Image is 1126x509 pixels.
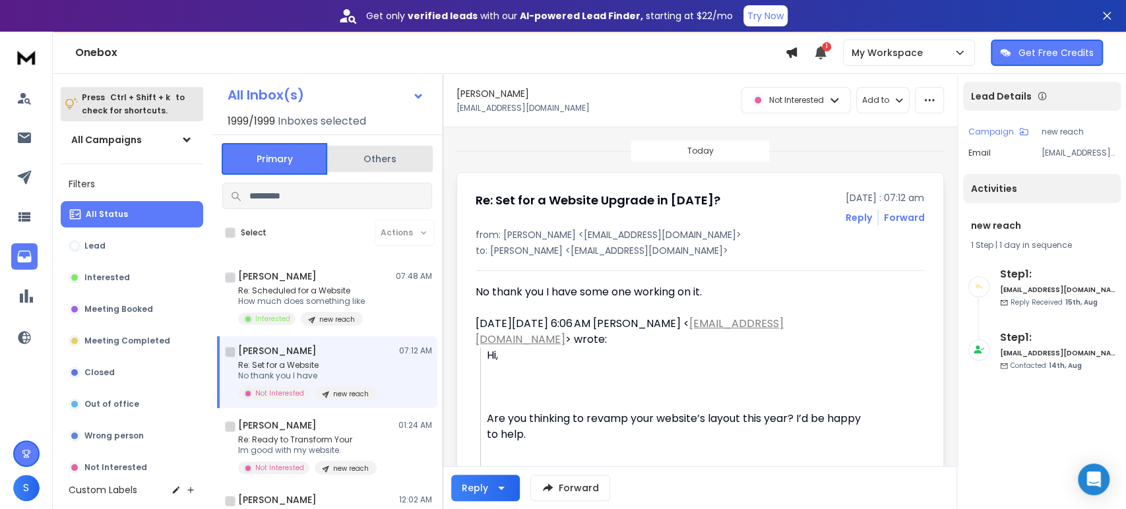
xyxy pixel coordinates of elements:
p: Im good with my website. [238,445,377,456]
span: 1 day in sequence [999,239,1072,251]
p: 07:12 AM [399,345,432,356]
button: S [13,475,40,501]
p: Not Interested [255,388,304,398]
p: 07:48 AM [396,271,432,282]
div: Forward [884,211,925,224]
div: Activities [963,174,1121,203]
button: Try Now [743,5,788,26]
p: new reach [319,314,355,324]
button: Not Interested [61,454,203,481]
a: [EMAIL_ADDRESS][DOMAIN_NAME] [476,316,784,347]
button: All Campaigns [61,127,203,153]
p: All Status [86,209,128,220]
button: All Status [61,201,203,227]
p: Closed [84,367,115,378]
button: Meeting Completed [61,328,203,354]
h1: [PERSON_NAME] [238,344,317,357]
span: 15th, Aug [1065,297,1098,307]
h6: [EMAIL_ADDRESS][DOMAIN_NAME] [1000,285,1115,295]
strong: verified leads [408,9,478,22]
p: Get only with our starting at $22/mo [366,9,733,22]
p: [DATE] : 07:12 am [846,191,925,204]
h3: Filters [61,175,203,193]
p: Out of office [84,399,139,409]
button: Closed [61,359,203,386]
h3: Custom Labels [69,483,137,496]
span: 1 [822,42,831,51]
p: Contacted [1011,361,1082,371]
h1: [PERSON_NAME] [238,493,317,506]
button: Others [327,144,433,173]
p: Reply Received [1011,297,1098,307]
label: Select [241,227,266,238]
p: Meeting Booked [84,304,153,314]
div: Reply [462,481,488,494]
button: Wrong person [61,423,203,449]
p: How much does something like [238,296,365,307]
p: Not Interested [84,462,147,473]
p: Add to [862,95,889,105]
h6: [EMAIL_ADDRESS][DOMAIN_NAME] [1000,348,1115,358]
button: Campaign [968,127,1028,137]
p: Re: Ready to Transform Your [238,434,377,445]
p: [EMAIL_ADDRESS][DOMAIN_NAME] [456,103,590,113]
span: 1 Step [971,239,993,251]
h1: [PERSON_NAME] [456,87,529,100]
button: Meeting Booked [61,296,203,322]
strong: AI-powered Lead Finder, [520,9,643,22]
p: My Workspace [852,46,928,59]
h1: [PERSON_NAME] [238,419,317,432]
button: Interested [61,264,203,291]
p: Today [687,146,714,156]
p: Get Free Credits [1018,46,1094,59]
button: All Inbox(s) [217,82,435,108]
button: Lead [61,233,203,259]
p: from: [PERSON_NAME] <[EMAIL_ADDRESS][DOMAIN_NAME]> [476,228,925,241]
p: Re: Set for a Website [238,360,377,371]
h3: Inboxes selected [278,113,366,129]
p: Try Now [747,9,784,22]
h1: new reach [971,219,1113,232]
h1: Onebox [75,45,785,61]
div: No thank you I have some one working on it. [476,284,861,300]
p: Email [968,148,991,158]
span: 1999 / 1999 [228,113,275,129]
p: Meeting Completed [84,336,170,346]
button: Get Free Credits [991,40,1103,66]
h1: [PERSON_NAME] [238,270,317,283]
button: Forward [530,475,610,501]
button: Reply [846,211,872,224]
h6: Step 1 : [1000,266,1115,282]
button: Primary [222,143,327,175]
button: Out of office [61,391,203,417]
p: Wrong person [84,431,144,441]
img: logo [13,45,40,69]
p: new reach [1042,127,1115,137]
p: No thank you I have [238,371,377,381]
h1: All Campaigns [71,133,142,146]
p: new reach [333,389,369,399]
span: 14th, Aug [1049,361,1082,371]
p: Not Interested [769,95,824,105]
button: Reply [451,475,520,501]
p: Campaign [968,127,1014,137]
h6: Step 1 : [1000,330,1115,345]
span: Ctrl + Shift + k [108,90,172,105]
p: Interested [255,314,290,324]
p: 01:24 AM [398,420,432,431]
h1: Re: Set for a Website Upgrade in [DATE]? [476,191,720,210]
p: new reach [333,464,369,473]
p: Interested [84,272,130,283]
div: | [971,240,1113,251]
p: 12:02 AM [399,494,432,505]
p: to: [PERSON_NAME] <[EMAIL_ADDRESS][DOMAIN_NAME]> [476,244,925,257]
div: Open Intercom Messenger [1078,464,1110,495]
div: [DATE][DATE] 6:06 AM [PERSON_NAME] < > wrote: [476,316,861,347]
h1: All Inbox(s) [228,88,304,102]
p: Lead Details [971,90,1032,103]
p: Re: Scheduled for a Website [238,285,365,296]
p: [EMAIL_ADDRESS][DOMAIN_NAME] [1042,148,1115,158]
